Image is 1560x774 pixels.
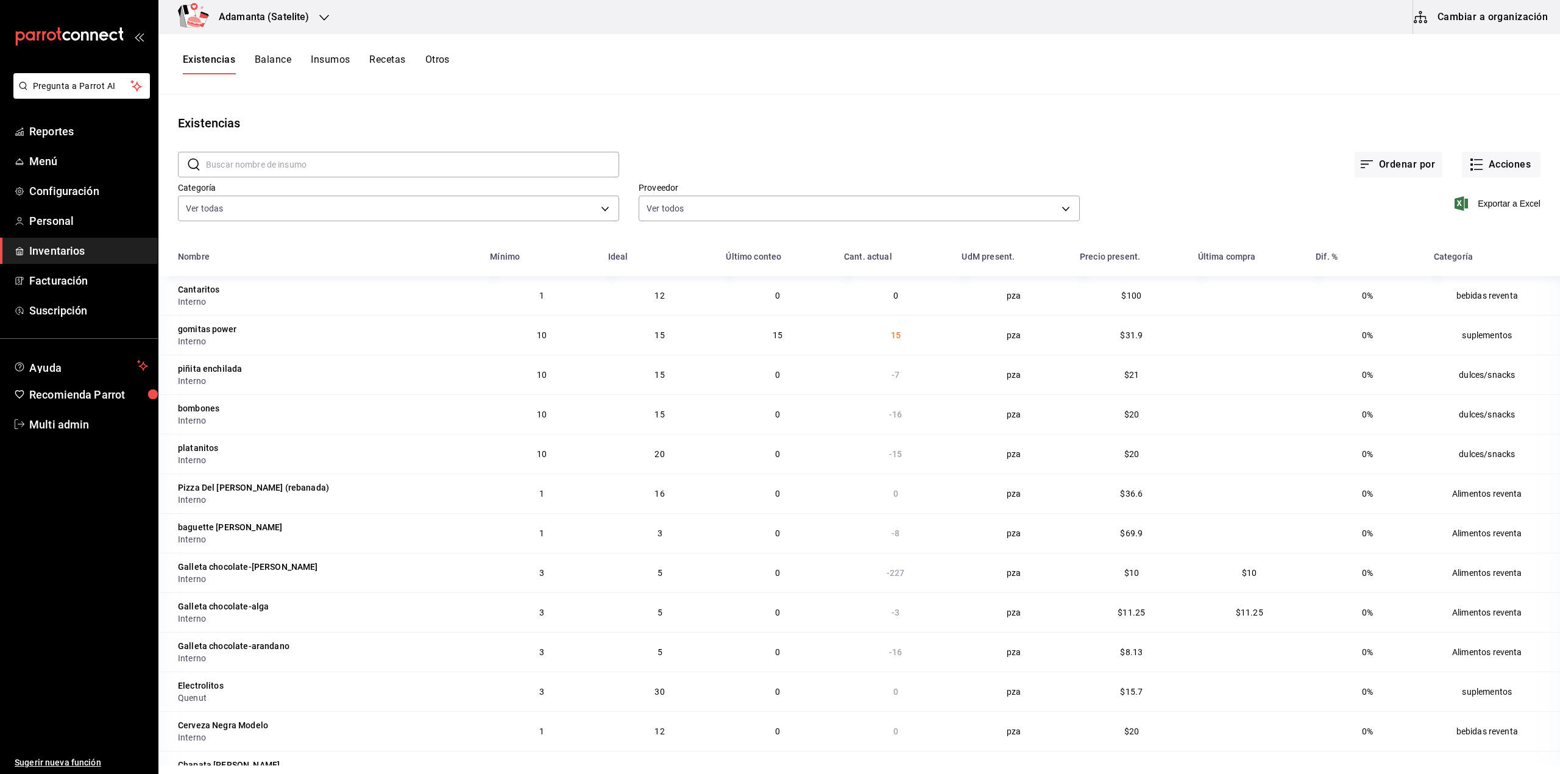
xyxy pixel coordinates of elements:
span: $15.7 [1120,687,1143,697]
button: Recetas [369,54,405,74]
span: $20 [1124,410,1139,419]
span: Pregunta a Parrot AI [33,80,131,93]
div: Pizza Del [PERSON_NAME] (rebanada) [178,481,329,494]
td: dulces/snacks [1427,355,1560,394]
span: 10 [537,449,547,459]
span: -8 [892,528,899,538]
span: 15 [654,410,664,419]
span: 0% [1362,449,1373,459]
span: 5 [658,608,662,617]
div: Electrolitos [178,680,224,692]
span: 0% [1362,647,1373,657]
div: piñita enchilada [178,363,242,375]
div: Interno [178,494,475,506]
span: $11.25 [1236,608,1263,617]
span: 10 [537,330,547,340]
span: 0% [1362,330,1373,340]
span: Suscripción [29,302,148,319]
span: 0% [1362,568,1373,578]
div: UdM present. [962,252,1015,261]
td: Alimentos reventa [1427,592,1560,632]
div: bombones [178,402,219,414]
div: Categoría [1434,252,1473,261]
span: $69.9 [1120,528,1143,538]
span: 0 [775,449,780,459]
span: 5 [658,568,662,578]
span: 0 [775,370,780,380]
div: platanitos [178,442,219,454]
span: 0% [1362,291,1373,300]
td: bebidas reventa [1427,711,1560,751]
div: Cerveza Negra Modelo [178,719,268,731]
button: Balance [255,54,291,74]
span: 0% [1362,489,1373,499]
span: 0% [1362,528,1373,538]
span: 0 [775,489,780,499]
span: 3 [539,647,544,657]
span: 16 [654,489,664,499]
div: Existencias [178,114,240,132]
span: 15 [773,330,782,340]
span: Facturación [29,272,148,289]
span: $11.25 [1118,608,1145,617]
td: Alimentos reventa [1427,513,1560,553]
button: Otros [425,54,450,74]
button: Pregunta a Parrot AI [13,73,150,99]
span: 3 [539,568,544,578]
span: 5 [658,647,662,657]
span: 20 [654,449,664,459]
span: $100 [1121,291,1141,300]
div: Interno [178,731,475,744]
span: 0 [893,726,898,736]
span: 1 [539,528,544,538]
span: $36.6 [1120,489,1143,499]
span: Inventarios [29,243,148,259]
span: Multi admin [29,416,148,433]
span: -7 [892,370,899,380]
span: 30 [654,687,664,697]
td: pza [954,434,1072,474]
span: 12 [654,291,664,300]
span: Sugerir nueva función [15,756,148,769]
span: Reportes [29,123,148,140]
h3: Adamanta (Satelite) [209,10,310,24]
span: Personal [29,213,148,229]
span: 10 [537,410,547,419]
span: $10 [1242,568,1257,578]
div: Quenut [178,692,475,704]
span: Ver todas [186,202,223,215]
span: 15 [654,330,664,340]
div: Cant. actual [844,252,892,261]
div: baguette [PERSON_NAME] [178,521,282,533]
span: 0 [893,687,898,697]
span: Ayuda [29,358,132,373]
a: Pregunta a Parrot AI [9,88,150,101]
div: Galleta chocolate-[PERSON_NAME] [178,561,318,573]
div: Interno [178,533,475,545]
div: Chapata [PERSON_NAME] [178,759,280,771]
span: $20 [1124,726,1139,736]
span: $10 [1124,568,1139,578]
span: 0 [775,410,780,419]
span: 0% [1362,370,1373,380]
button: Acciones [1462,152,1540,177]
td: pza [954,632,1072,672]
span: -15 [889,449,902,459]
span: Configuración [29,183,148,199]
span: 0% [1362,687,1373,697]
td: bebidas reventa [1427,276,1560,315]
div: Último conteo [726,252,781,261]
span: $31.9 [1120,330,1143,340]
td: dulces/snacks [1427,394,1560,434]
span: Recomienda Parrot [29,386,148,403]
button: Exportar a Excel [1457,196,1540,211]
div: navigation tabs [183,54,450,74]
div: Galleta chocolate-arandano [178,640,289,652]
div: Interno [178,612,475,625]
span: 0 [775,608,780,617]
span: $8.13 [1120,647,1143,657]
label: Categoría [178,183,619,192]
span: -16 [889,647,902,657]
div: Última compra [1198,252,1256,261]
div: Dif. % [1316,252,1338,261]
